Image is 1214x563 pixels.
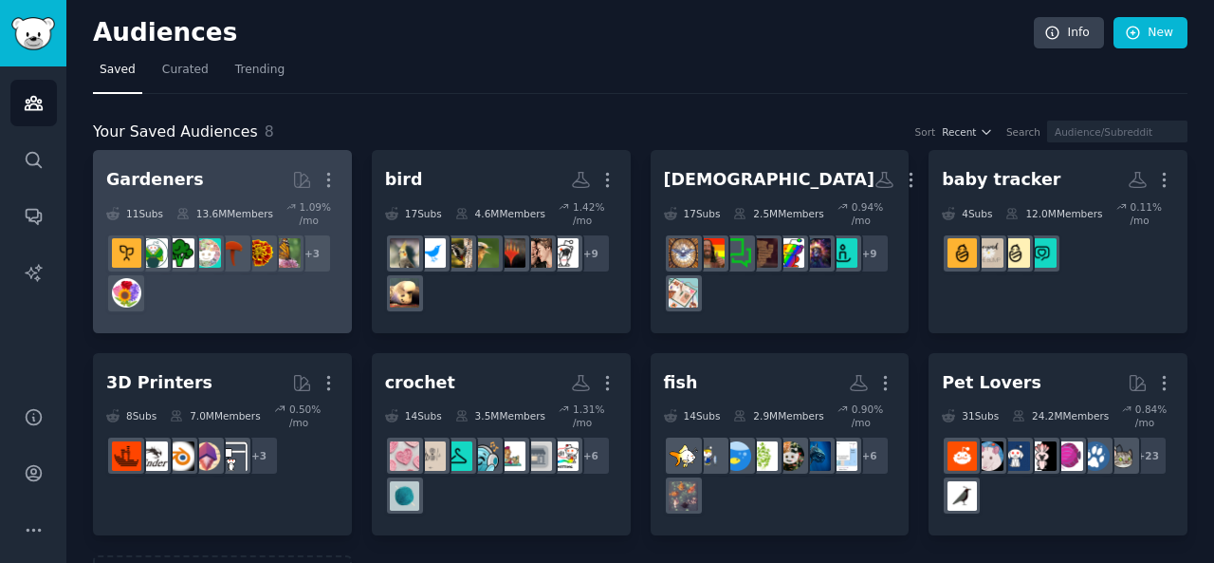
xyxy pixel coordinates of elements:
[138,441,168,471] img: ender3
[1054,441,1083,471] img: Aquariums
[93,150,352,333] a: Gardeners11Subs13.6MMembers1.09% /mo+3gardeningwhatsthisplantmycologysucculentsvegetablegardening...
[416,441,446,471] img: crocheting
[1047,121,1187,142] input: Audience/Subreddit
[93,55,142,94] a: Saved
[775,441,804,471] img: Aquascape
[93,353,352,536] a: 3D Printers8Subs7.0MMembers0.50% /mo+33Dprinting3Dmodelingblenderender3FixMyPrint
[523,441,552,471] img: smallbusinessindia
[695,238,725,268] img: dankchristianmemes
[947,238,977,268] img: NewParents
[289,403,339,429] div: 0.50 % /mo
[573,403,617,429] div: 1.31 % /mo
[695,441,725,471] img: saltwaterfishing
[1107,441,1136,471] img: cats
[300,200,339,227] div: 1.09 % /mo
[385,403,442,429] div: 14 Sub s
[385,371,455,395] div: crochet
[165,441,194,471] img: blender
[265,122,274,141] span: 8
[235,62,285,79] span: Trending
[974,441,1003,471] img: RATS
[239,436,279,476] div: + 3
[748,238,778,268] img: ChristianApologetics
[974,238,1003,268] img: beyondthebump
[390,238,419,268] img: whatbirdisthis
[1080,441,1110,471] img: dogs
[549,441,579,471] img: knitting
[165,238,194,268] img: vegetablegardening
[722,238,751,268] img: AskAChristian
[93,121,258,144] span: Your Saved Audiences
[192,441,221,471] img: 3Dmodeling
[722,441,751,471] img: aquarium
[156,55,215,94] a: Curated
[942,403,999,429] div: 31 Sub s
[1128,436,1168,476] div: + 23
[390,481,419,511] img: Brochet
[443,238,472,268] img: UKBirds
[192,238,221,268] img: succulents
[469,441,499,471] img: YarnPunk
[669,278,698,308] img: BibleJournaling
[669,238,698,268] img: Christian
[664,371,698,395] div: fish
[850,436,890,476] div: + 6
[571,436,611,476] div: + 6
[1005,200,1102,227] div: 12.0M Members
[651,353,910,536] a: fish14Subs2.9MMembers0.90% /mo+6AquaSwapAquariumHelpAquascapePlantedTankaquariumsaltwaterfishingG...
[469,238,499,268] img: OrnithologyUK
[852,200,896,227] div: 0.94 % /mo
[775,238,804,268] img: GayChristians
[455,200,545,227] div: 4.6M Members
[801,238,831,268] img: JesusChrist
[229,55,291,94] a: Trending
[915,125,936,139] div: Sort
[372,150,631,333] a: bird17Subs4.6MMembers1.42% /mo+9canonHot_Romance_StoriesMagicArenaOrnithologyUKUKBirdsOrnithology...
[106,168,204,192] div: Gardeners
[1027,238,1057,268] img: Mommit
[1027,441,1057,471] img: parrots
[443,441,472,471] img: crochet_clothing
[390,278,419,308] img: BirdLoaf
[664,200,721,227] div: 17 Sub s
[176,200,273,227] div: 13.6M Members
[218,238,248,268] img: mycology
[664,403,721,429] div: 14 Sub s
[852,403,896,429] div: 0.90 % /mo
[828,441,857,471] img: AquaSwap
[828,238,857,268] img: religion
[1001,238,1030,268] img: Parenting
[112,441,141,471] img: FixMyPrint
[11,17,55,50] img: GummySearch logo
[549,238,579,268] img: canon
[385,200,442,227] div: 17 Sub s
[292,234,332,273] div: + 3
[523,238,552,268] img: Hot_Romance_Stories
[390,441,419,471] img: CrochetBlankets
[947,441,977,471] img: BeardedDragons
[1006,125,1040,139] div: Search
[929,353,1187,536] a: Pet Lovers31Subs24.2MMembers0.84% /mo+23catsdogsAquariumsparrotsdogswithjobsRATSBeardedDragonsbir...
[571,234,611,273] div: + 9
[138,238,168,268] img: SavageGarden
[245,238,274,268] img: whatsthisplant
[573,200,617,227] div: 1.42 % /mo
[112,278,141,308] img: flowers
[372,353,631,536] a: crochet14Subs3.5MMembers1.31% /mo+6knittingsmallbusinessindiaKnitHackerYarnPunkcrochet_clothingcr...
[942,168,1060,192] div: baby tracker
[93,18,1034,48] h2: Audiences
[496,441,525,471] img: KnitHacker
[942,125,993,139] button: Recent
[170,403,260,429] div: 7.0M Members
[385,168,423,192] div: bird
[1001,441,1030,471] img: dogswithjobs
[651,150,910,333] a: [DEMOGRAPHIC_DATA]17Subs2.5MMembers0.94% /mo+9religionJesusChristGayChristiansChristianApologetic...
[1034,17,1104,49] a: Info
[669,441,698,471] img: Goldfish
[106,200,163,227] div: 11 Sub s
[929,150,1187,333] a: baby tracker4Subs12.0MMembers0.11% /moMommitParentingbeyondthebumpNewParents
[1135,403,1174,429] div: 0.84 % /mo
[112,238,141,268] img: GardeningUK
[1130,200,1174,227] div: 0.11 % /mo
[947,481,977,511] img: birding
